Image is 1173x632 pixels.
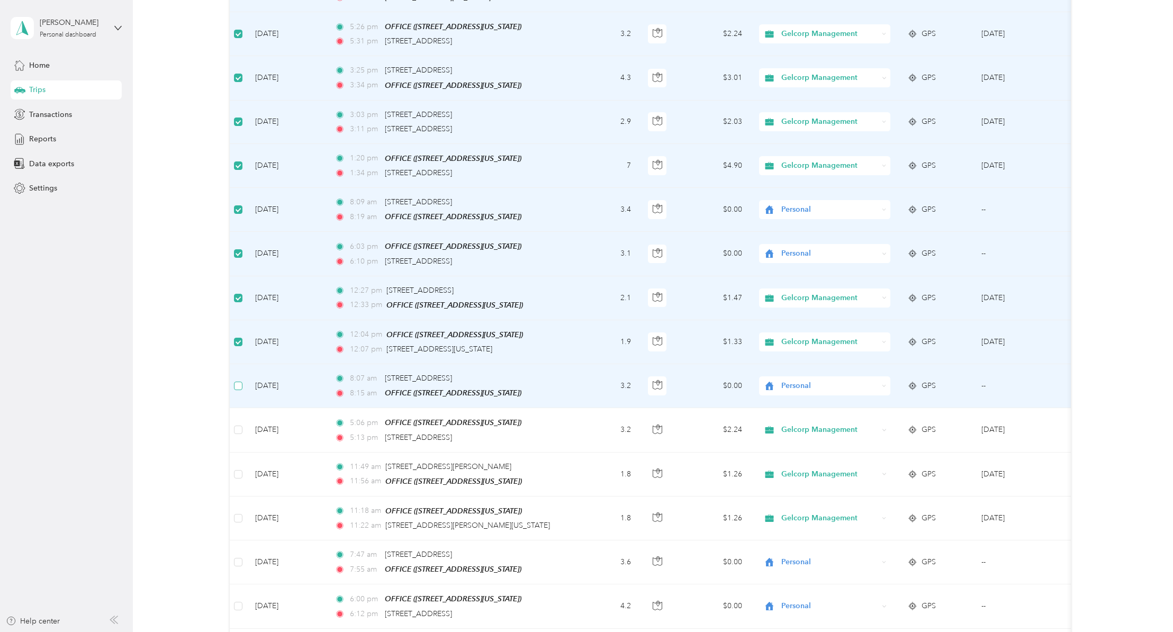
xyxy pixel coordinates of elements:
[781,600,878,612] span: Personal
[781,336,878,348] span: Gelcorp Management
[676,144,751,188] td: $4.90
[350,373,380,384] span: 8:07 am
[781,28,878,40] span: Gelcorp Management
[385,66,452,75] span: [STREET_ADDRESS]
[386,330,523,339] span: OFFICE ([STREET_ADDRESS][US_STATE])
[350,152,380,164] span: 1:20 pm
[385,374,452,383] span: [STREET_ADDRESS]
[570,232,639,276] td: 3.1
[386,345,492,354] span: [STREET_ADDRESS][US_STATE]
[676,453,751,496] td: $1.26
[973,276,1069,320] td: Sep 2025
[385,594,521,603] span: OFFICE ([STREET_ADDRESS][US_STATE])
[247,584,326,628] td: [DATE]
[922,600,936,612] span: GPS
[676,540,751,584] td: $0.00
[781,204,878,215] span: Personal
[350,564,380,575] span: 7:55 am
[676,188,751,232] td: $0.00
[781,160,878,171] span: Gelcorp Management
[350,299,382,311] span: 12:33 pm
[350,21,380,33] span: 5:26 pm
[247,12,326,56] td: [DATE]
[922,424,936,436] span: GPS
[350,79,380,91] span: 3:34 pm
[922,204,936,215] span: GPS
[350,344,382,355] span: 12:07 pm
[973,408,1069,452] td: Sep 2025
[570,144,639,188] td: 7
[385,242,521,250] span: OFFICE ([STREET_ADDRESS][US_STATE])
[781,248,878,259] span: Personal
[247,144,326,188] td: [DATE]
[6,616,60,627] div: Help center
[385,550,452,559] span: [STREET_ADDRESS]
[922,556,936,568] span: GPS
[385,462,511,471] span: [STREET_ADDRESS][PERSON_NAME]
[385,212,521,221] span: OFFICE ([STREET_ADDRESS][US_STATE])
[922,160,936,171] span: GPS
[385,154,521,162] span: OFFICE ([STREET_ADDRESS][US_STATE])
[350,505,381,517] span: 11:18 am
[781,380,878,392] span: Personal
[973,496,1069,540] td: Sep 2025
[247,276,326,320] td: [DATE]
[676,56,751,100] td: $3.01
[247,320,326,364] td: [DATE]
[385,81,521,89] span: OFFICE ([STREET_ADDRESS][US_STATE])
[29,158,74,169] span: Data exports
[247,453,326,496] td: [DATE]
[247,232,326,276] td: [DATE]
[350,65,380,76] span: 3:25 pm
[973,12,1069,56] td: Sep 2025
[350,549,380,561] span: 7:47 am
[676,320,751,364] td: $1.33
[29,109,72,120] span: Transactions
[350,285,382,296] span: 12:27 pm
[676,276,751,320] td: $1.47
[350,417,380,429] span: 5:06 pm
[385,37,452,46] span: [STREET_ADDRESS]
[40,32,96,38] div: Personal dashboard
[973,232,1069,276] td: --
[1114,573,1173,632] iframe: Everlance-gr Chat Button Frame
[781,468,878,480] span: Gelcorp Management
[247,188,326,232] td: [DATE]
[570,56,639,100] td: 4.3
[781,292,878,304] span: Gelcorp Management
[350,123,380,135] span: 3:11 pm
[350,167,380,179] span: 1:34 pm
[570,584,639,628] td: 4.2
[350,475,381,487] span: 11:56 am
[247,364,326,408] td: [DATE]
[781,512,878,524] span: Gelcorp Management
[29,60,50,71] span: Home
[385,257,452,266] span: [STREET_ADDRESS]
[350,432,380,444] span: 5:13 pm
[922,336,936,348] span: GPS
[385,22,521,31] span: OFFICE ([STREET_ADDRESS][US_STATE])
[973,101,1069,144] td: Sep 2025
[385,110,452,119] span: [STREET_ADDRESS]
[922,28,936,40] span: GPS
[29,133,56,145] span: Reports
[922,468,936,480] span: GPS
[385,168,452,177] span: [STREET_ADDRESS]
[570,408,639,452] td: 3.2
[350,387,380,399] span: 8:15 am
[385,433,452,442] span: [STREET_ADDRESS]
[570,320,639,364] td: 1.9
[922,116,936,128] span: GPS
[350,211,380,223] span: 8:19 am
[973,144,1069,188] td: Sep 2025
[247,56,326,100] td: [DATE]
[29,84,46,95] span: Trips
[973,320,1069,364] td: Sep 2025
[781,424,878,436] span: Gelcorp Management
[570,364,639,408] td: 3.2
[350,461,381,473] span: 11:49 am
[247,540,326,584] td: [DATE]
[386,301,523,309] span: OFFICE ([STREET_ADDRESS][US_STATE])
[781,72,878,84] span: Gelcorp Management
[385,477,522,485] span: OFFICE ([STREET_ADDRESS][US_STATE])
